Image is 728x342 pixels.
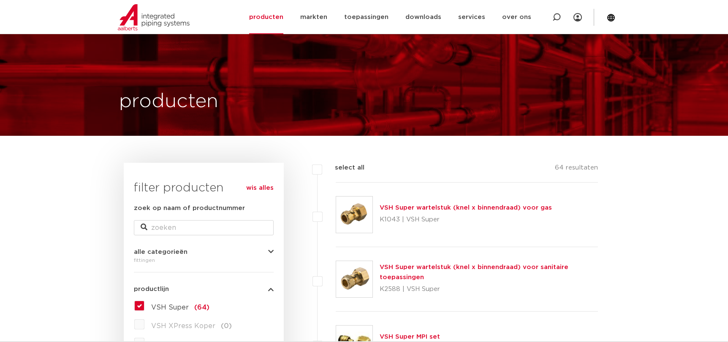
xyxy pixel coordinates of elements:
[134,249,187,255] span: alle categorieën
[336,261,372,297] img: Thumbnail for VSH Super wartelstuk (knel x binnendraad) voor sanitaire toepassingen
[322,163,364,173] label: select all
[151,304,189,311] span: VSH Super
[151,323,215,329] span: VSH XPress Koper
[134,220,274,235] input: zoeken
[380,283,598,296] p: K2588 | VSH Super
[555,163,598,176] p: 64 resultaten
[380,213,552,226] p: K1043 | VSH Super
[246,183,274,193] a: wis alles
[380,205,552,211] a: VSH Super wartelstuk (knel x binnendraad) voor gas
[221,323,232,329] span: (0)
[134,180,274,197] h3: filter producten
[134,203,245,213] label: zoek op naam of productnummer
[134,255,274,265] div: fittingen
[380,264,568,280] a: VSH Super wartelstuk (knel x binnendraad) voor sanitaire toepassingen
[380,334,440,340] a: VSH Super MPI set
[194,304,209,311] span: (64)
[134,249,274,255] button: alle categorieën
[134,286,169,292] span: productlijn
[336,197,372,233] img: Thumbnail for VSH Super wartelstuk (knel x binnendraad) voor gas
[119,88,218,115] h1: producten
[134,286,274,292] button: productlijn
